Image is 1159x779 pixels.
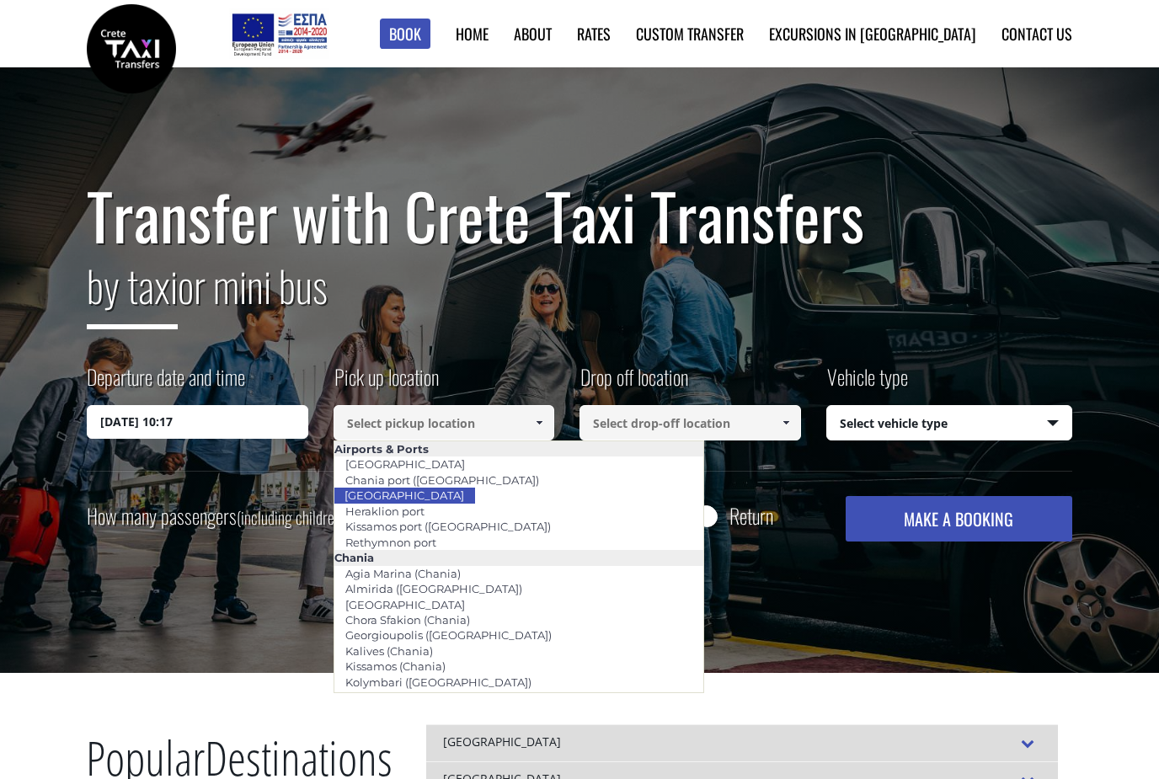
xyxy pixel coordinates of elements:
label: Pick up location [334,362,439,405]
a: [GEOGRAPHIC_DATA] [334,483,475,507]
a: Home [456,23,489,45]
a: Kissamos port ([GEOGRAPHIC_DATA]) [334,515,562,538]
a: Kalives (Chania) [334,639,444,663]
a: Agia Marina (Chania) [334,562,472,585]
a: Chora Sfakion (Chania) [334,608,481,632]
small: (including children) [237,504,345,530]
a: Chania port ([GEOGRAPHIC_DATA]) [334,468,550,492]
label: Return [729,505,773,526]
h2: or mini bus [87,251,1072,342]
img: Crete Taxi Transfers | Safe Taxi Transfer Services from to Heraklion Airport, Chania Airport, Ret... [87,4,176,93]
label: How many passengers ? [87,496,355,537]
a: Georgioupolis ([GEOGRAPHIC_DATA]) [334,623,563,647]
a: Almirida ([GEOGRAPHIC_DATA]) [334,577,533,600]
a: [GEOGRAPHIC_DATA] [334,452,476,476]
a: Heraklion port [334,499,435,523]
a: Book [380,19,430,50]
a: Show All Items [526,405,553,440]
img: e-bannersEUERDF180X90.jpg [229,8,329,59]
li: Chania [334,550,704,565]
label: Vehicle type [826,362,908,405]
a: Crete Taxi Transfers | Safe Taxi Transfer Services from to Heraklion Airport, Chania Airport, Ret... [87,38,176,56]
input: Select drop-off location [579,405,801,440]
a: Excursions in [GEOGRAPHIC_DATA] [769,23,976,45]
li: Airports & Ports [334,441,704,456]
span: Select vehicle type [827,406,1072,441]
a: Rethymnon port [334,531,447,554]
div: [GEOGRAPHIC_DATA] [426,724,1058,761]
label: Departure date and time [87,362,245,405]
a: Custom Transfer [636,23,744,45]
a: Kolymbari ([GEOGRAPHIC_DATA]) [334,670,542,694]
a: Kissamos (Chania) [334,654,457,678]
button: MAKE A BOOKING [846,496,1072,542]
a: [GEOGRAPHIC_DATA] [334,593,476,616]
a: Show All Items [772,405,799,440]
input: Select pickup location [334,405,555,440]
h1: Transfer with Crete Taxi Transfers [87,180,1072,251]
a: About [514,23,552,45]
a: Rates [577,23,611,45]
a: Contact us [1001,23,1072,45]
label: Drop off location [579,362,688,405]
span: by taxi [87,253,178,329]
